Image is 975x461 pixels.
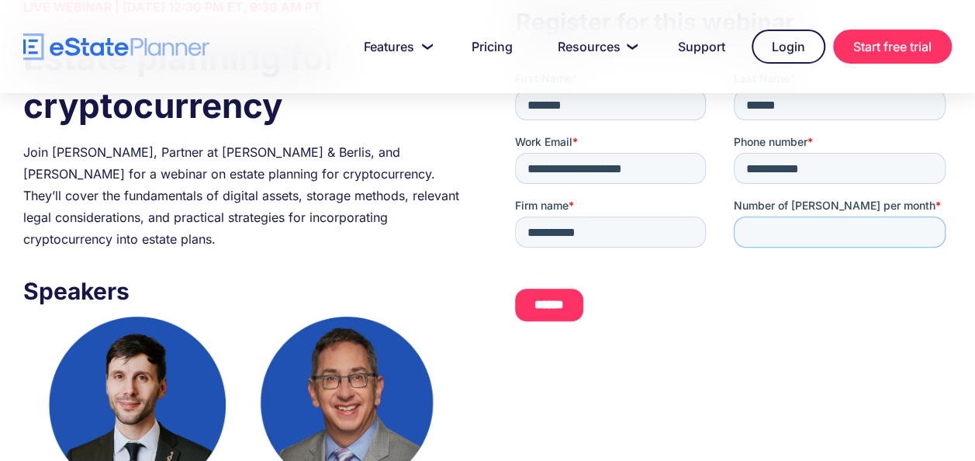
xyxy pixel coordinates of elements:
[345,31,445,62] a: Features
[659,31,744,62] a: Support
[453,31,531,62] a: Pricing
[23,141,460,250] div: Join [PERSON_NAME], Partner at [PERSON_NAME] & Berlis, and [PERSON_NAME] for a webinar on estate ...
[23,273,460,309] h3: Speakers
[23,33,209,61] a: home
[833,29,952,64] a: Start free trial
[539,31,652,62] a: Resources
[752,29,825,64] a: Login
[515,71,952,334] iframe: Form 0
